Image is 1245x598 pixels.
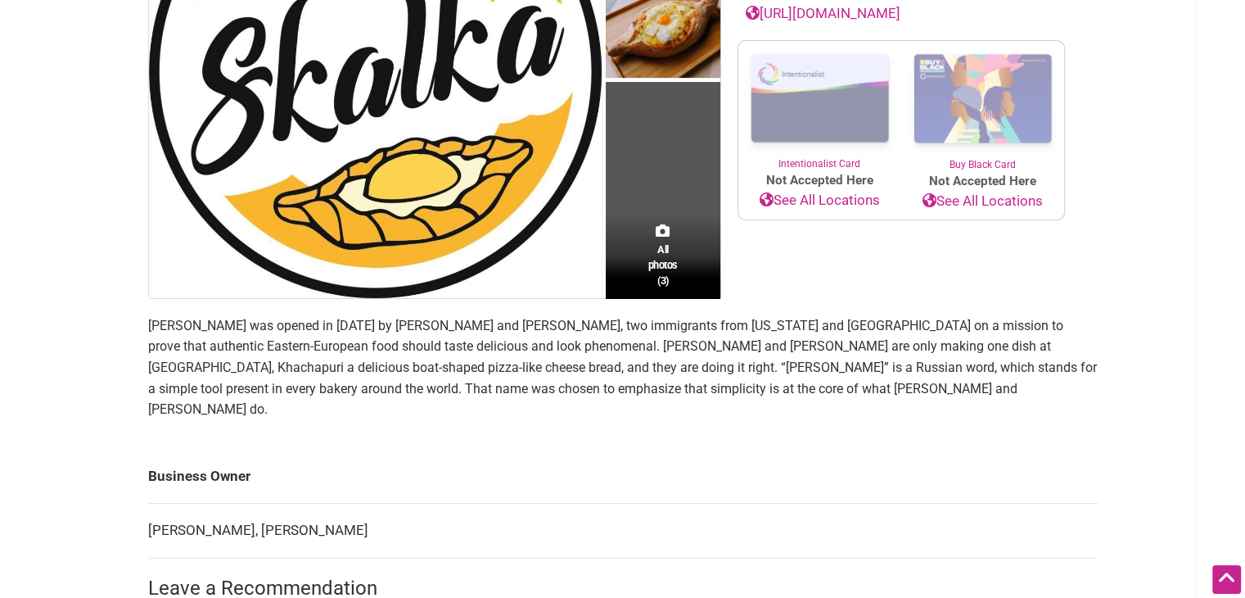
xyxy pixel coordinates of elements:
[738,190,901,211] a: See All Locations
[901,191,1064,212] a: See All Locations
[738,41,901,171] a: Intentionalist Card
[901,172,1064,191] span: Not Accepted Here
[148,450,1098,504] td: Business Owner
[148,504,1098,559] td: [PERSON_NAME], [PERSON_NAME]
[148,315,1098,420] p: [PERSON_NAME] was opened in [DATE] by [PERSON_NAME] and [PERSON_NAME], two immigrants from [US_ST...
[901,41,1064,172] a: Buy Black Card
[1212,565,1241,594] div: Scroll Back to Top
[738,171,901,190] span: Not Accepted Here
[901,41,1064,157] img: Buy Black Card
[746,5,900,21] a: [URL][DOMAIN_NAME]
[648,242,678,288] span: All photos (3)
[738,41,901,156] img: Intentionalist Card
